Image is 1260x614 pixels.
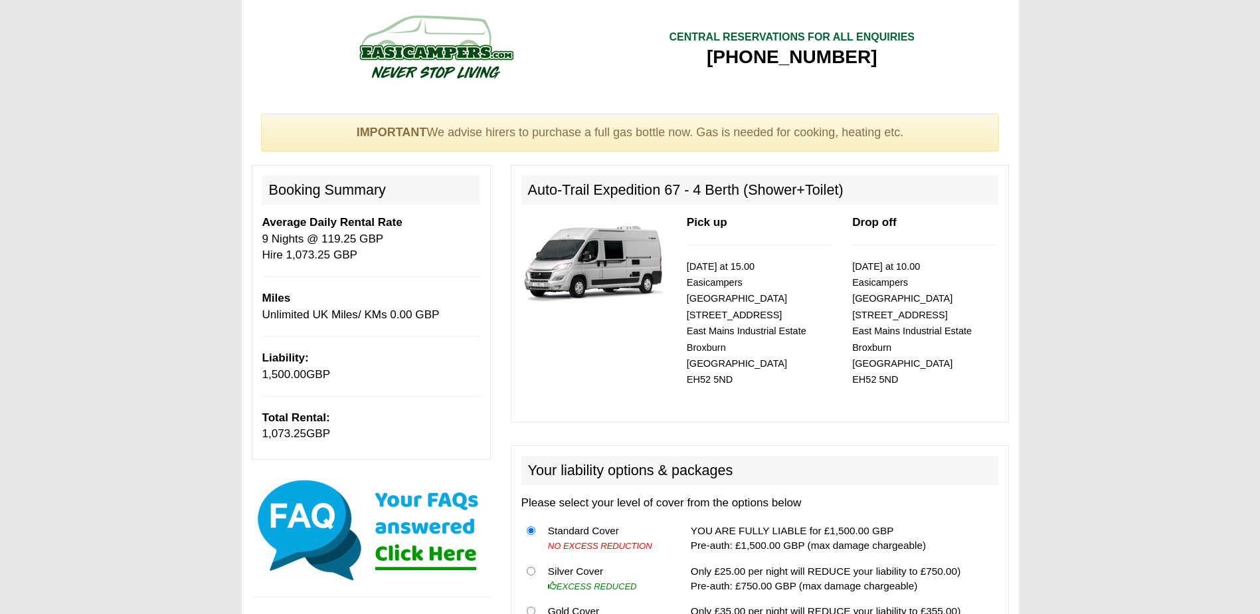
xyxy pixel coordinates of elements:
[310,10,562,83] img: campers-checkout-logo.png
[262,216,403,229] b: Average Daily Rental Rate
[262,368,307,381] span: 1,500.00
[548,581,637,591] i: EXCESS REDUCED
[262,411,330,424] b: Total Rental:
[262,350,480,383] p: GBP
[521,175,998,205] h2: Auto-Trail Expedition 67 - 4 Berth (Shower+Toilet)
[669,30,915,45] div: CENTRAL RESERVATIONS FOR ALL ENQUIRIES
[543,558,670,599] td: Silver Cover
[852,261,972,385] small: [DATE] at 10.00 Easicampers [GEOGRAPHIC_DATA] [STREET_ADDRESS] East Mains Industrial Estate Broxb...
[261,114,1000,152] div: We advise hirers to purchase a full gas bottle now. Gas is needed for cooking, heating etc.
[262,290,480,323] p: Unlimited UK Miles/ KMs 0.00 GBP
[687,216,727,229] b: Pick up
[669,45,915,69] div: [PHONE_NUMBER]
[262,427,307,440] span: 1,073.25
[543,518,670,559] td: Standard Cover
[548,541,652,551] i: NO EXCESS REDUCTION
[262,292,291,304] b: Miles
[262,410,480,443] p: GBP
[262,352,309,364] b: Liability:
[521,456,998,485] h2: Your liability options & packages
[685,558,998,599] td: Only £25.00 per night will REDUCE your liability to £750.00) Pre-auth: £750.00 GBP (max damage ch...
[852,216,896,229] b: Drop off
[252,477,491,583] img: Click here for our most common FAQs
[521,495,998,511] p: Please select your level of cover from the options below
[262,175,480,205] h2: Booking Summary
[687,261,806,385] small: [DATE] at 15.00 Easicampers [GEOGRAPHIC_DATA] [STREET_ADDRESS] East Mains Industrial Estate Broxb...
[521,215,667,308] img: 337.jpg
[357,126,427,139] strong: IMPORTANT
[262,215,480,263] p: 9 Nights @ 119.25 GBP Hire 1,073.25 GBP
[685,518,998,559] td: YOU ARE FULLY LIABLE for £1,500.00 GBP Pre-auth: £1,500.00 GBP (max damage chargeable)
